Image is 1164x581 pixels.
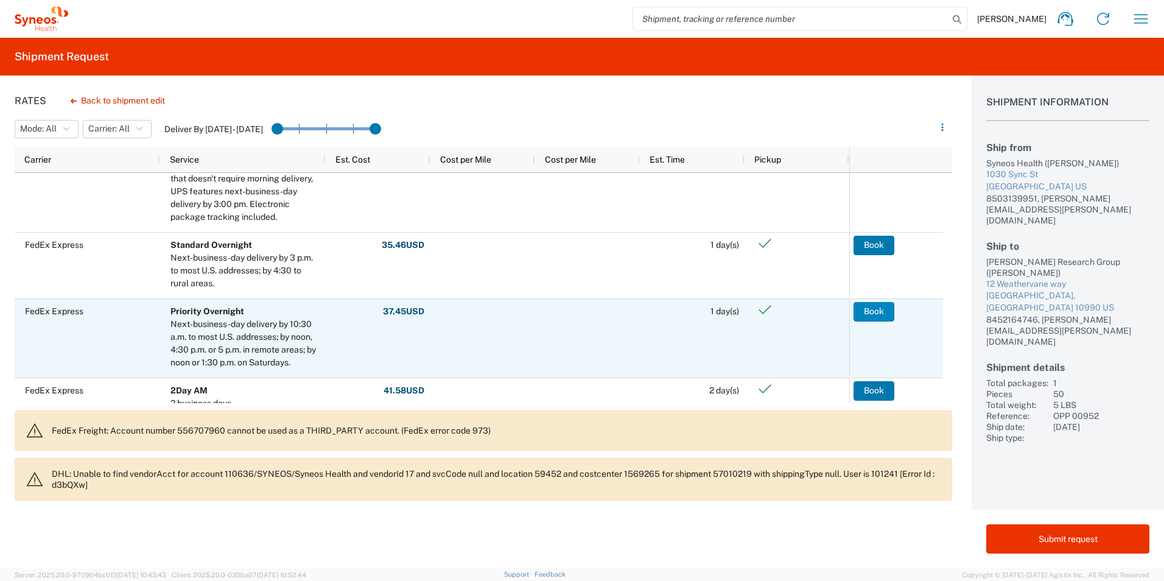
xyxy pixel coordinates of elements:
div: Syneos Health ([PERSON_NAME]) [986,158,1149,169]
h2: Shipment Request [15,49,109,64]
span: FedEx Express [25,240,83,250]
h1: Shipment Information [986,96,1149,121]
span: Pickup [754,155,781,164]
b: Standard Overnight [170,240,252,250]
h2: Ship to [986,241,1149,252]
p: FedEx Freight: Account number 556707960 cannot be used as a THIRD_PARTY account. (FedEx error cod... [52,425,942,436]
div: When you need a package overnight that doesn't require morning delivery, UPS features next-busine... [170,160,320,224]
b: 2Day AM [170,386,208,395]
span: [DATE] 10:43:43 [117,571,166,579]
div: 5 LBS [1053,400,1149,410]
a: 1030 Sync St[GEOGRAPHIC_DATA] US [986,169,1149,192]
span: Est. Cost [335,155,370,164]
strong: 37.45 USD [383,306,424,317]
button: 41.58USD [383,381,425,401]
div: Pieces [986,389,1048,400]
span: Server: 2025.20.0-970904bc0f3 [15,571,166,579]
div: 12 Weathervane way [986,278,1149,290]
a: Feedback [535,571,566,578]
span: Service [170,155,199,164]
strong: 41.58 USD [384,385,424,396]
a: 12 Weathervane way[GEOGRAPHIC_DATA], [GEOGRAPHIC_DATA] 10990 US [986,278,1149,314]
h2: Ship from [986,142,1149,153]
div: 8503139951, [PERSON_NAME][EMAIL_ADDRESS][PERSON_NAME][DOMAIN_NAME] [986,193,1149,226]
span: Client: 2025.20.0-035ba07 [172,571,306,579]
div: [PERSON_NAME] Research Group ([PERSON_NAME]) [986,256,1149,278]
button: Book [854,236,894,255]
button: 37.45USD [382,302,425,322]
label: Deliver By [DATE] - [DATE] [164,124,263,135]
span: FedEx Express [25,306,83,316]
button: Mode: All [15,120,79,138]
button: Book [854,381,894,401]
span: Carrier [24,155,51,164]
div: Reference: [986,410,1048,421]
button: Submit request [986,524,1149,554]
span: 1 day(s) [710,306,739,316]
a: Support [504,571,535,578]
span: 2 day(s) [709,386,739,395]
div: Total packages: [986,378,1048,389]
button: Carrier: All [83,120,152,138]
p: DHL: Unable to find vendorAcct for account 110636/SYNEOS/Syneos Health and vendorId 17 and svcCod... [52,468,942,490]
div: Next-business-day delivery by 3 p.m. to most U.S. addresses; by 4:30 to rural areas. [170,252,320,290]
div: 1 [1053,378,1149,389]
div: Ship type: [986,432,1048,443]
span: [DATE] 10:52:44 [257,571,306,579]
button: Book [854,302,894,322]
span: Est. Time [650,155,685,164]
strong: 35.46 USD [382,239,424,251]
span: [PERSON_NAME] [977,13,1047,24]
div: 2 business days [170,397,231,410]
button: 35.46USD [381,236,425,255]
input: Shipment, tracking or reference number [633,7,948,30]
div: Ship date: [986,421,1048,432]
h2: Shipment details [986,362,1149,373]
div: 1030 Sync St [986,169,1149,181]
span: Carrier: All [88,123,130,135]
div: 8452164746, [PERSON_NAME][EMAIL_ADDRESS][PERSON_NAME][DOMAIN_NAME] [986,314,1149,347]
div: [GEOGRAPHIC_DATA] US [986,181,1149,193]
div: OPP 00952 [1053,410,1149,421]
button: Back to shipment edit [61,90,175,111]
span: FedEx Express [25,386,83,395]
span: Copyright © [DATE]-[DATE] Agistix Inc., All Rights Reserved [962,569,1149,580]
span: Mode: All [20,123,57,135]
span: Cost per Mile [440,155,491,164]
div: [GEOGRAPHIC_DATA], [GEOGRAPHIC_DATA] 10990 US [986,290,1149,314]
div: Next-business-day delivery by 10:30 a.m. to most U.S. addresses; by noon, 4:30 p.m. or 5 p.m. in ... [170,318,320,369]
h1: Rates [15,95,46,107]
span: Cost per Mile [545,155,596,164]
b: Priority Overnight [170,306,244,316]
span: 1 day(s) [710,240,739,250]
div: Total weight: [986,400,1048,410]
div: [DATE] [1053,421,1149,432]
div: 50 [1053,389,1149,400]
